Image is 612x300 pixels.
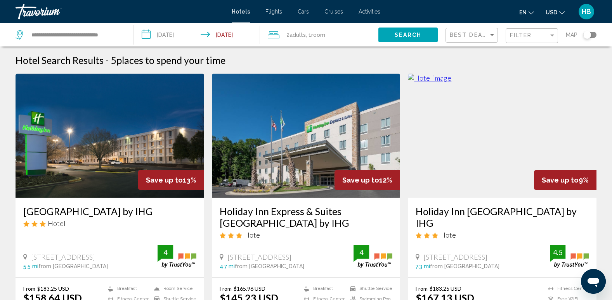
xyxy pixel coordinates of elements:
[146,176,183,184] span: Save up to
[550,248,565,257] div: 4.5
[38,263,108,269] span: from [GEOGRAPHIC_DATA]
[354,245,392,268] img: trustyou-badge.svg
[260,23,378,47] button: Travelers: 2 adults, 0 children
[510,32,532,38] span: Filter
[220,205,393,229] a: Holiday Inn Express & Suites [GEOGRAPHIC_DATA] by IHG
[23,205,196,217] a: [GEOGRAPHIC_DATA] by IHG
[542,176,579,184] span: Save up to
[354,248,369,257] div: 4
[346,285,392,292] li: Shuttle Service
[423,253,487,261] span: [STREET_ADDRESS]
[416,205,589,229] a: Holiday Inn [GEOGRAPHIC_DATA] by IHG
[158,245,196,268] img: trustyou-badge.svg
[232,9,250,15] a: Hotels
[395,32,422,38] span: Search
[106,54,109,66] span: -
[546,9,557,16] span: USD
[138,170,204,190] div: 13%
[342,176,379,184] span: Save up to
[16,54,104,66] h1: Hotel Search Results
[416,285,428,292] span: From
[134,23,260,47] button: Check-in date: Aug 15, 2025 Check-out date: Aug 16, 2025
[220,231,393,239] div: 3 star Hotel
[519,7,534,18] button: Change language
[450,32,496,39] mat-select: Sort by
[23,263,38,269] span: 5.5 mi
[576,3,596,20] button: User Menu
[104,285,150,292] li: Breakfast
[416,263,430,269] span: 7.3 mi
[16,4,224,19] a: Travorium
[430,263,499,269] span: from [GEOGRAPHIC_DATA]
[158,248,173,257] div: 4
[519,9,527,16] span: en
[265,9,282,15] a: Flights
[359,9,380,15] a: Activities
[212,74,400,198] img: Hotel image
[335,170,400,190] div: 12%
[300,285,346,292] li: Breakfast
[235,263,304,269] span: from [GEOGRAPHIC_DATA]
[286,29,306,40] span: 2
[544,285,589,292] li: Fitness Center
[150,285,196,292] li: Room Service
[234,285,265,292] del: $165.96 USD
[546,7,565,18] button: Change currency
[290,32,306,38] span: Adults
[550,245,589,268] img: trustyou-badge.svg
[16,74,204,198] img: Hotel image
[416,231,589,239] div: 3 star Hotel
[408,74,596,198] img: Hotel image
[324,9,343,15] a: Cruises
[506,28,558,44] button: Filter
[378,28,438,42] button: Search
[227,253,291,261] span: [STREET_ADDRESS]
[582,8,591,16] span: HB
[31,253,95,261] span: [STREET_ADDRESS]
[116,54,225,66] span: places to spend your time
[244,231,262,239] span: Hotel
[298,9,309,15] a: Cars
[23,285,35,292] span: From
[220,285,232,292] span: From
[581,269,606,294] iframe: Button to launch messaging window
[37,285,69,292] del: $183.25 USD
[440,231,458,239] span: Hotel
[306,29,325,40] span: , 1
[48,219,66,228] span: Hotel
[111,54,225,66] h2: 5
[577,31,596,38] button: Toggle map
[311,32,325,38] span: Room
[566,29,577,40] span: Map
[430,285,461,292] del: $183.25 USD
[220,263,235,269] span: 4.7 mi
[23,219,196,228] div: 3 star Hotel
[534,170,596,190] div: 9%
[450,32,491,38] span: Best Deals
